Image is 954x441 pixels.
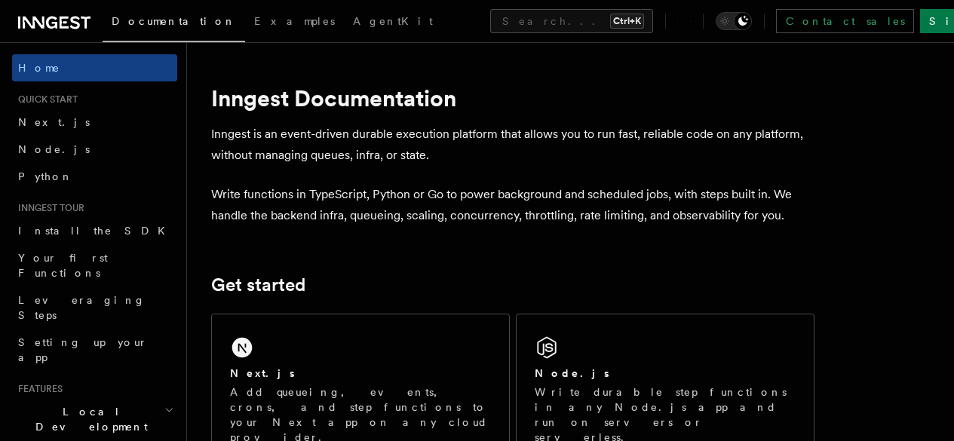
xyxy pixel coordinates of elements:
h1: Inngest Documentation [211,84,814,112]
a: Setting up your app [12,329,177,371]
a: Get started [211,274,305,296]
a: Home [12,54,177,81]
span: Node.js [18,143,90,155]
span: Documentation [112,15,236,27]
a: Next.js [12,109,177,136]
span: Leveraging Steps [18,294,146,321]
a: AgentKit [344,5,442,41]
span: Inngest tour [12,202,84,214]
span: Python [18,170,73,182]
span: AgentKit [353,15,433,27]
span: Home [18,60,60,75]
a: Python [12,163,177,190]
p: Write functions in TypeScript, Python or Go to power background and scheduled jobs, with steps bu... [211,184,814,226]
a: Contact sales [776,9,914,33]
a: Documentation [103,5,245,42]
kbd: Ctrl+K [610,14,644,29]
span: Local Development [12,404,164,434]
p: Inngest is an event-driven durable execution platform that allows you to run fast, reliable code ... [211,124,814,166]
span: Quick start [12,93,78,106]
span: Features [12,383,63,395]
span: Next.js [18,116,90,128]
button: Search...Ctrl+K [490,9,653,33]
h2: Next.js [230,366,295,381]
a: Node.js [12,136,177,163]
h2: Node.js [535,366,609,381]
a: Examples [245,5,344,41]
button: Local Development [12,398,177,440]
a: Leveraging Steps [12,286,177,329]
a: Install the SDK [12,217,177,244]
span: Examples [254,15,335,27]
a: Your first Functions [12,244,177,286]
span: Your first Functions [18,252,108,279]
button: Toggle dark mode [716,12,752,30]
span: Install the SDK [18,225,174,237]
span: Setting up your app [18,336,148,363]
